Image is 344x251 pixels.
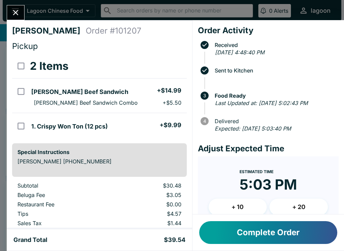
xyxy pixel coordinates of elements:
[203,118,206,124] text: 4
[115,201,181,208] p: $0.00
[211,67,339,73] span: Sent to Kitchen
[211,42,339,48] span: Received
[31,88,128,96] h5: [PERSON_NAME] Beef Sandwich
[115,220,181,227] p: $1.44
[240,176,297,193] time: 5:03 PM
[12,26,86,36] h4: [PERSON_NAME]
[17,158,181,165] p: [PERSON_NAME] [PHONE_NUMBER]
[211,118,339,124] span: Delivered
[13,236,47,244] h5: Grand Total
[12,182,187,229] table: orders table
[240,169,273,174] span: Estimated Time
[163,99,181,106] p: + $5.50
[17,201,104,208] p: Restaurant Fee
[17,192,104,198] p: Beluga Fee
[17,182,104,189] p: Subtotal
[215,100,308,106] em: Last Updated at: [DATE] 5:02:43 PM
[12,41,38,51] span: Pickup
[115,210,181,217] p: $4.57
[34,99,138,106] p: [PERSON_NAME] Beef Sandwich Combo
[215,49,264,56] em: [DATE] 4:48:40 PM
[17,210,104,217] p: Tips
[17,149,181,155] h6: Special Instructions
[157,87,181,95] h5: + $14.99
[12,54,187,138] table: orders table
[199,221,337,244] button: Complete Order
[160,121,181,129] h5: + $9.99
[203,93,206,98] text: 3
[30,59,69,73] h3: 2 Items
[115,182,181,189] p: $30.48
[269,199,328,215] button: + 20
[115,192,181,198] p: $3.05
[209,199,267,215] button: + 10
[198,26,339,36] h4: Order Activity
[211,93,339,99] span: Food Ready
[7,5,24,20] button: Close
[164,236,185,244] h5: $39.54
[86,26,141,36] h4: Order # 101207
[215,125,291,132] em: Expected: [DATE] 5:03:40 PM
[198,144,339,154] h4: Adjust Expected Time
[31,122,108,131] h5: 1. Crispy Won Ton (12 pcs)
[17,220,104,227] p: Sales Tax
